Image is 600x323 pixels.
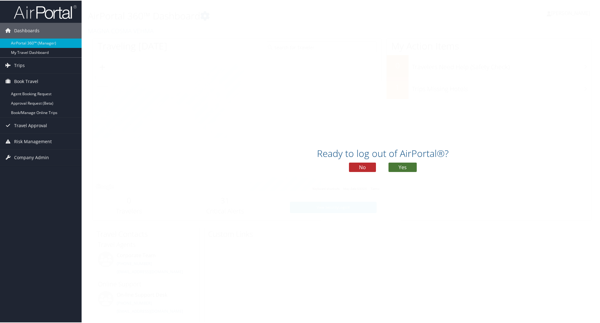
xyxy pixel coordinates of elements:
span: Book Travel [14,73,38,89]
span: Company Admin [14,149,49,165]
span: Travel Approval [14,117,47,133]
span: Risk Management [14,133,52,149]
span: Trips [14,57,25,73]
button: No [349,162,376,171]
span: Dashboards [14,22,40,38]
img: airportal-logo.png [14,4,77,19]
button: Yes [388,162,417,171]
